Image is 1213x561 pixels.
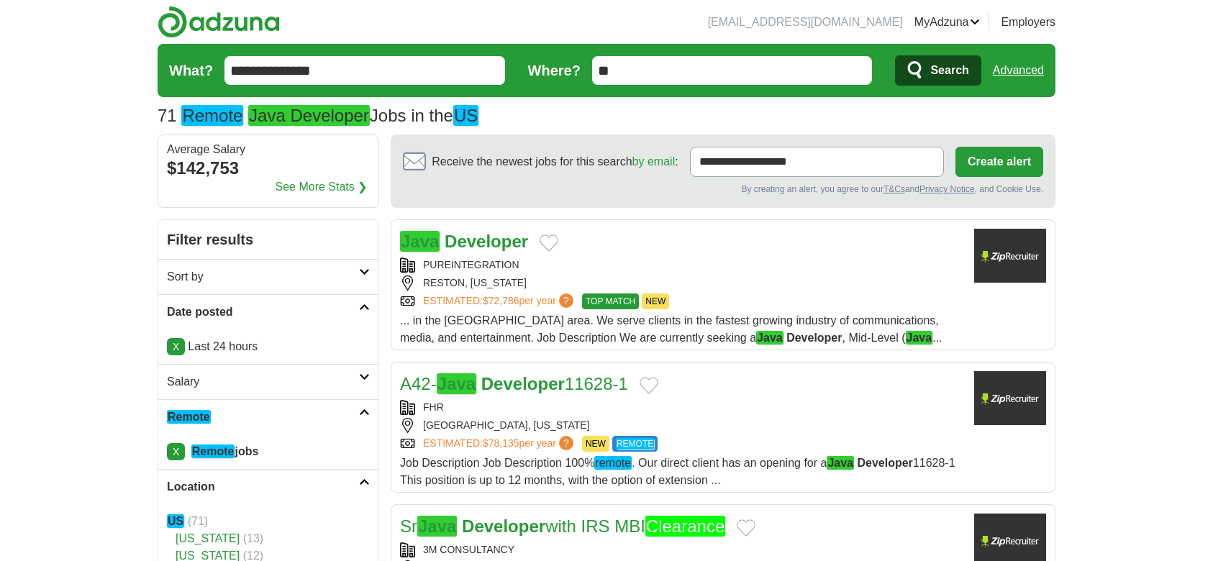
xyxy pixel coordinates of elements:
h2: Location [167,478,359,496]
em: Java [400,231,440,252]
span: NEW [642,293,669,309]
div: FHR [400,400,963,415]
h2: Date posted [167,304,359,321]
span: Receive the newest jobs for this search : [432,153,678,170]
a: Date posted [158,294,378,329]
a: [US_STATE] [176,532,240,544]
div: Average Salary [167,144,370,155]
a: T&Cs [883,184,905,194]
em: remote [594,456,632,470]
div: PUREINTEGRATION [400,257,963,273]
em: Java [906,331,933,345]
a: Java Developer [400,231,528,252]
em: Java [417,516,457,537]
button: Search [895,55,981,86]
button: Add to favorite jobs [540,234,558,252]
button: Create alert [955,147,1043,177]
button: Add to favorite jobs [737,519,755,537]
span: $78,135 [483,437,519,449]
a: ESTIMATED:$72,786per year? [423,293,576,309]
a: MyAdzuna [914,14,981,31]
strong: Developer [786,332,842,344]
h1: Jobs in the [158,106,478,125]
a: by email [632,155,676,168]
label: Where? [528,60,581,81]
strong: jobs [191,444,259,458]
label: What? [169,60,213,81]
a: ESTIMATED:$78,135per year? [423,436,576,452]
p: Last 24 hours [167,338,370,355]
em: Java [437,373,476,394]
a: Location [158,469,378,504]
img: Adzuna logo [158,6,280,38]
span: TOP MATCH [582,293,639,309]
img: Company logo [974,371,1046,425]
a: Sort by [158,259,378,294]
a: A42-Java Developer11628-1 [400,373,628,394]
em: US [453,105,478,126]
em: Java [756,331,783,345]
a: Advanced [993,56,1044,85]
span: $72,786 [483,295,519,306]
span: (71) [188,515,208,527]
li: [EMAIL_ADDRESS][DOMAIN_NAME] [708,14,903,31]
strong: Developer [445,232,528,251]
span: (13) [243,532,263,544]
em: Remote [181,105,243,126]
div: 3M CONSULTANCY [400,542,963,557]
button: Add to favorite jobs [640,377,658,394]
div: RESTON, [US_STATE] [400,275,963,291]
em: US [167,514,184,528]
div: $142,753 [167,155,370,181]
em: Remote [167,410,211,424]
strong: Developer [857,457,912,469]
a: Privacy Notice [919,184,975,194]
span: 71 [158,103,177,129]
span: ... in the [GEOGRAPHIC_DATA] area. We serve clients in the fastest growing industry of communicat... [400,314,942,345]
h2: Filter results [158,220,378,259]
img: Company logo [974,229,1046,283]
span: NEW [582,436,609,452]
a: Salary [158,364,378,399]
em: Remote [191,444,235,458]
a: See More Stats ❯ [276,178,368,196]
em: REMOTE [616,438,654,450]
span: ? [559,293,573,308]
strong: Developer [462,516,545,536]
span: ? [559,436,573,450]
a: Employers [1001,14,1055,31]
em: Java Developer [248,105,370,126]
h2: Salary [167,373,359,391]
strong: Developer [481,374,565,393]
em: Java [827,456,854,470]
h2: Sort by [167,268,359,286]
a: X [167,443,185,460]
a: SrJava Developerwith IRS MBIClearance [400,516,725,537]
em: Clearance [645,516,725,537]
div: By creating an alert, you agree to our and , and Cookie Use. [403,183,1043,196]
a: X [167,338,185,355]
span: Search [930,56,968,85]
div: [GEOGRAPHIC_DATA], [US_STATE] [400,418,963,433]
a: Remote [158,399,378,434]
